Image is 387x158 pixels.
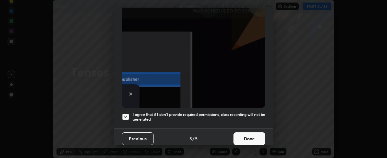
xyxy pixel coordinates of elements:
h5: I agree that if I don't provide required permissions, class recording will not be generated [133,112,265,122]
button: Previous [122,132,154,145]
h4: / [193,135,194,142]
h4: 5 [195,135,198,142]
button: Done [233,132,265,145]
h4: 5 [189,135,192,142]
